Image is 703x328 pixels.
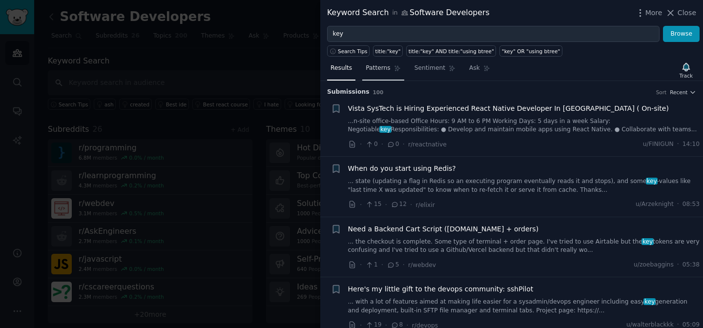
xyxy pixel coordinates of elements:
[327,45,370,57] button: Search Tips
[373,45,403,57] a: title:"key"
[360,139,362,149] span: ·
[391,200,407,209] span: 12
[643,298,656,305] span: key
[348,164,456,174] a: When do you start using Redis?
[670,89,687,96] span: Recent
[682,200,700,209] span: 08:53
[348,224,539,234] a: Need a Backend Cart Script ([DOMAIN_NAME] + orders)
[499,45,562,57] a: "key" OR "using btree"
[408,141,447,148] span: r/reactnative
[338,48,368,55] span: Search Tips
[677,200,679,209] span: ·
[348,284,534,294] a: Here's my little gift to the devops community: sshPilot
[327,7,490,19] div: Keyword Search Software Developers
[469,64,480,73] span: Ask
[677,140,679,149] span: ·
[682,261,700,269] span: 05:38
[406,45,496,57] a: title:"key" AND title:"using btree"
[641,238,654,245] span: key
[408,262,436,268] span: r/webdev
[646,178,658,184] span: key
[327,61,355,81] a: Results
[682,140,700,149] span: 14:10
[348,238,700,255] a: ... the checkout is complete. Some type of terminal + order page. I've tried to use Airtable but ...
[360,260,362,270] span: ·
[327,88,370,97] span: Submission s
[327,26,660,42] input: Try a keyword related to your business
[375,48,401,55] div: title:"key"
[670,89,696,96] button: Recent
[677,261,679,269] span: ·
[373,89,384,95] span: 100
[636,200,674,209] span: u/Arzeknight
[381,260,383,270] span: ·
[656,89,667,96] div: Sort
[379,126,392,133] span: key
[348,117,700,134] a: ...n-site office-based Office Hours: 9 AM to 6 PM Working Days: 5 days in a week Salary: Negotiab...
[392,9,397,18] span: in
[680,72,693,79] div: Track
[387,261,399,269] span: 5
[635,8,662,18] button: More
[676,60,696,81] button: Track
[387,140,399,149] span: 0
[645,8,662,18] span: More
[416,202,435,208] span: r/elixir
[411,61,459,81] a: Sentiment
[414,64,445,73] span: Sentiment
[362,61,404,81] a: Patterns
[365,140,377,149] span: 0
[348,177,700,194] a: ... state (updating a flag in Redis so an executing program eventually reads it and stops), and s...
[403,260,405,270] span: ·
[410,200,412,210] span: ·
[665,8,696,18] button: Close
[360,200,362,210] span: ·
[331,64,352,73] span: Results
[663,26,700,42] button: Browse
[366,64,390,73] span: Patterns
[634,261,674,269] span: u/zoebaggins
[403,139,405,149] span: ·
[381,139,383,149] span: ·
[348,103,669,114] a: Vista SysTech is Hiring Experienced React Native Developer In [GEOGRAPHIC_DATA] ( On-site)
[385,200,387,210] span: ·
[502,48,560,55] div: "key" OR "using btree"
[348,298,700,315] a: ... with a lot of features aimed at making life easier for a sysadmin/devops engineer including e...
[466,61,494,81] a: Ask
[409,48,494,55] div: title:"key" AND title:"using btree"
[365,261,377,269] span: 1
[365,200,381,209] span: 15
[643,140,674,149] span: u/FINIGUN
[678,8,696,18] span: Close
